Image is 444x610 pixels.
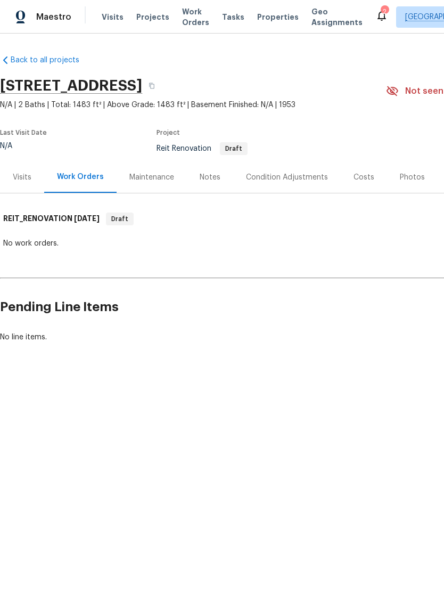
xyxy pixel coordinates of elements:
[102,12,124,22] span: Visits
[57,172,104,182] div: Work Orders
[246,172,328,183] div: Condition Adjustments
[3,213,100,225] h6: REIT_RENOVATION
[107,214,133,224] span: Draft
[13,172,31,183] div: Visits
[74,215,100,222] span: [DATE]
[311,6,363,28] span: Geo Assignments
[353,172,374,183] div: Costs
[182,6,209,28] span: Work Orders
[129,172,174,183] div: Maintenance
[136,12,169,22] span: Projects
[222,13,244,21] span: Tasks
[257,12,299,22] span: Properties
[221,145,246,152] span: Draft
[142,76,161,95] button: Copy Address
[36,12,71,22] span: Maestro
[157,129,180,136] span: Project
[200,172,220,183] div: Notes
[400,172,425,183] div: Photos
[157,145,248,152] span: Reit Renovation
